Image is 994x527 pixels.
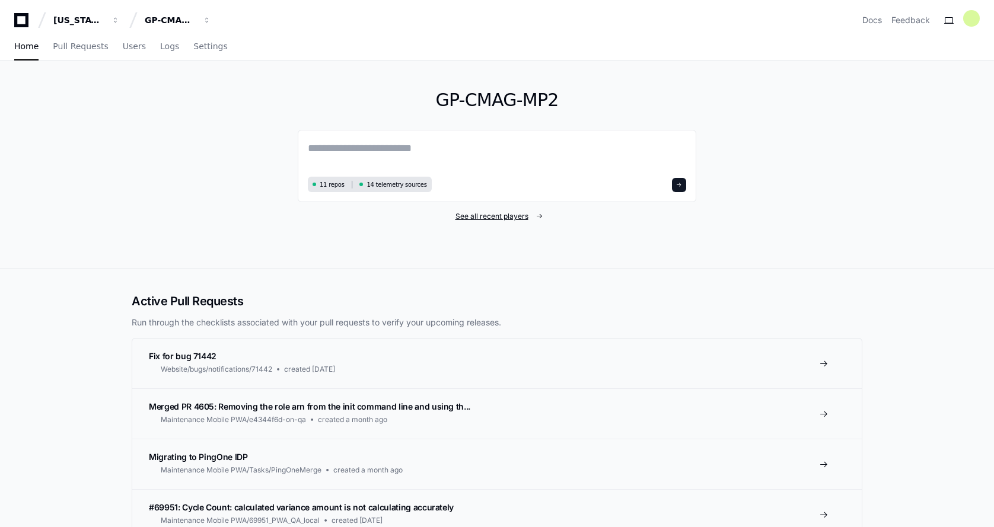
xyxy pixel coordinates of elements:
button: Feedback [891,14,930,26]
span: Migrating to PingOne IDP [149,452,248,462]
div: [US_STATE] Pacific [53,14,104,26]
span: 11 repos [320,180,345,189]
span: Merged PR 4605: Removing the role arn from the init command line and using th... [149,401,470,411]
span: Maintenance Mobile PWA/69951_PWA_QA_local [161,516,320,525]
span: Settings [193,43,227,50]
a: Pull Requests [53,33,108,60]
div: GP-CMAG-MP2 [145,14,196,26]
h2: Active Pull Requests [132,293,862,309]
span: #69951: Cycle Count: calculated variance amount is not calculating accurately [149,502,454,512]
span: Home [14,43,39,50]
a: Home [14,33,39,60]
button: [US_STATE] Pacific [49,9,125,31]
span: 14 telemetry sources [367,180,426,189]
h1: GP-CMAG-MP2 [298,90,696,111]
a: Logs [160,33,179,60]
span: See all recent players [455,212,528,221]
p: Run through the checklists associated with your pull requests to verify your upcoming releases. [132,317,862,328]
a: Fix for bug 71442Website/bugs/notifications/71442created [DATE] [132,338,862,388]
span: created [DATE] [332,516,383,525]
span: Logs [160,43,179,50]
span: created a month ago [333,465,403,475]
a: Merged PR 4605: Removing the role arn from the init command line and using th...Maintenance Mobil... [132,388,862,439]
span: created a month ago [318,415,387,424]
span: created [DATE] [284,365,335,374]
a: Settings [193,33,227,60]
span: Website/bugs/notifications/71442 [161,365,272,374]
span: Pull Requests [53,43,108,50]
a: Users [123,33,146,60]
a: Migrating to PingOne IDPMaintenance Mobile PWA/Tasks/PingOneMergecreated a month ago [132,439,862,489]
button: GP-CMAG-MP2 [140,9,216,31]
span: Maintenance Mobile PWA/Tasks/PingOneMerge [161,465,321,475]
a: Docs [862,14,882,26]
a: See all recent players [298,212,696,221]
span: Users [123,43,146,50]
span: Maintenance Mobile PWA/e4344f6d-on-qa [161,415,306,424]
span: Fix for bug 71442 [149,351,216,361]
